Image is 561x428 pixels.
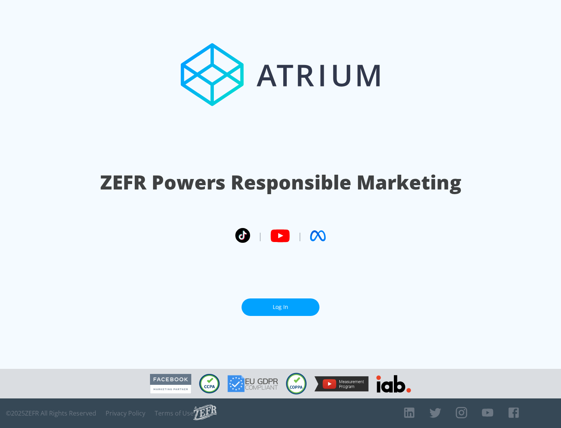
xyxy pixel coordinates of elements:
img: CCPA Compliant [199,374,220,393]
a: Terms of Use [155,409,194,417]
h1: ZEFR Powers Responsible Marketing [100,169,461,196]
a: Privacy Policy [106,409,145,417]
img: IAB [376,375,411,393]
img: COPPA Compliant [286,373,307,395]
a: Log In [242,298,319,316]
span: | [258,230,263,242]
img: YouTube Measurement Program [314,376,369,391]
span: © 2025 ZEFR All Rights Reserved [6,409,96,417]
img: Facebook Marketing Partner [150,374,191,394]
img: GDPR Compliant [228,375,278,392]
span: | [298,230,302,242]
